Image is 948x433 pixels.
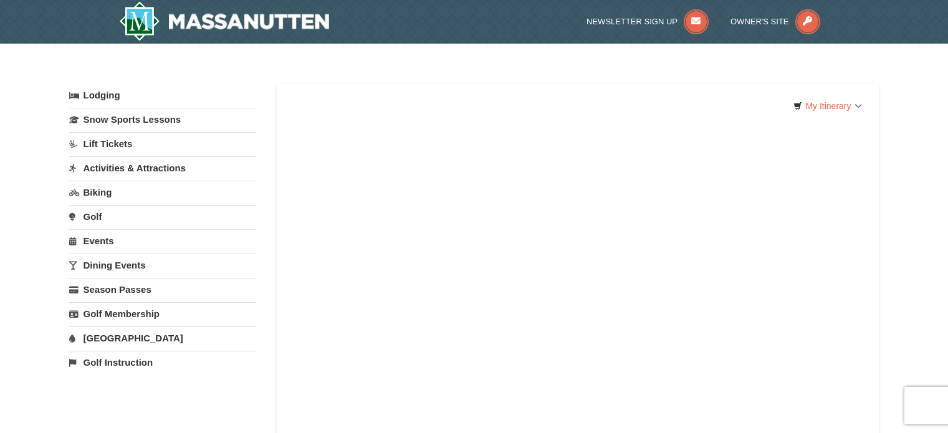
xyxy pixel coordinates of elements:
[69,278,256,301] a: Season Passes
[69,351,256,374] a: Golf Instruction
[69,254,256,277] a: Dining Events
[785,97,869,115] a: My Itinerary
[587,17,709,26] a: Newsletter Sign Up
[69,84,256,107] a: Lodging
[119,1,330,41] a: Massanutten Resort
[69,156,256,179] a: Activities & Attractions
[119,1,330,41] img: Massanutten Resort Logo
[69,302,256,325] a: Golf Membership
[69,132,256,155] a: Lift Tickets
[69,108,256,131] a: Snow Sports Lessons
[730,17,820,26] a: Owner's Site
[69,205,256,228] a: Golf
[730,17,789,26] span: Owner's Site
[587,17,677,26] span: Newsletter Sign Up
[69,229,256,252] a: Events
[69,181,256,204] a: Biking
[69,326,256,350] a: [GEOGRAPHIC_DATA]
